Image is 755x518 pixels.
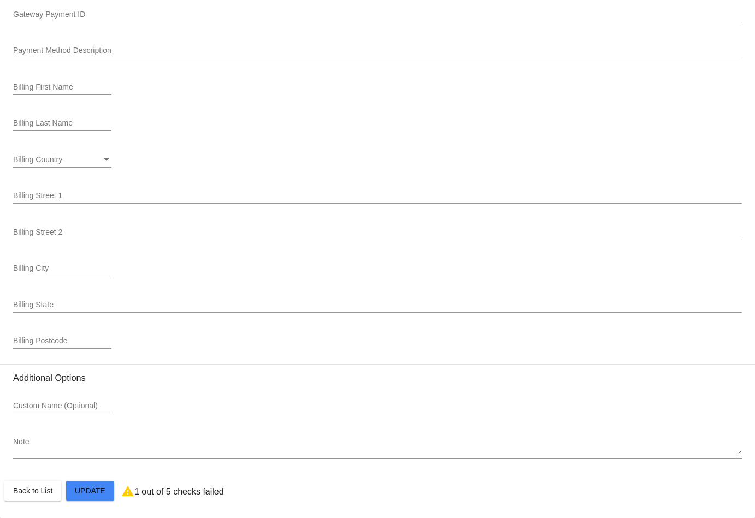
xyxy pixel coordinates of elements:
span: Billing Country [13,155,62,164]
mat-select: Billing Country [13,156,111,164]
button: Back to List [4,481,61,501]
input: Custom Name (Optional) [13,402,111,410]
input: Billing Street 1 [13,192,742,200]
input: Billing Street 2 [13,228,742,237]
input: Billing State [13,301,742,309]
input: Gateway Payment ID [13,10,742,19]
input: Billing Postcode [13,337,111,346]
h3: Additional Options [13,373,742,383]
input: Billing Last Name [13,119,111,128]
mat-icon: warning [121,485,134,498]
span: Back to List [13,486,52,495]
input: Billing First Name [13,83,111,92]
input: Billing City [13,264,111,273]
button: Update [66,481,114,501]
span: Update [75,486,105,495]
input: Payment Method Description [13,46,742,55]
p: 1 out of 5 checks failed [134,487,224,497]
